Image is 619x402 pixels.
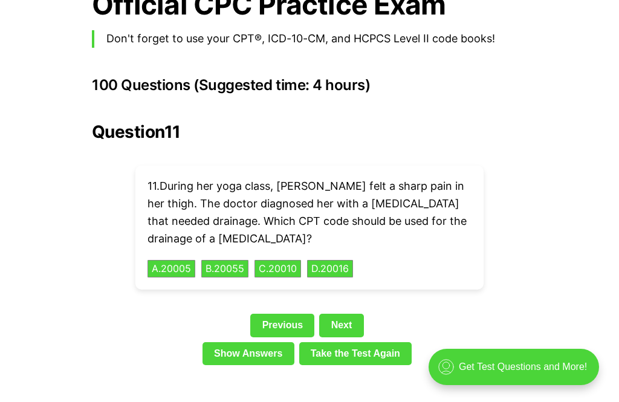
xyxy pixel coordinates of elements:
[418,343,619,402] iframe: portal-trigger
[147,260,195,278] button: A.20005
[92,77,527,94] h3: 100 Questions (Suggested time: 4 hours)
[250,314,314,337] a: Previous
[92,122,527,141] h2: Question 11
[299,342,412,365] a: Take the Test Again
[147,178,472,247] p: 11 . During her yoga class, [PERSON_NAME] felt a sharp pain in her thigh. The doctor diagnosed he...
[307,260,353,278] button: D.20016
[201,260,248,278] button: B.20055
[92,30,527,48] blockquote: Don't forget to use your CPT®, ICD-10-CM, and HCPCS Level II code books!
[203,342,294,365] a: Show Answers
[254,260,301,278] button: C.20010
[319,314,363,337] a: Next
